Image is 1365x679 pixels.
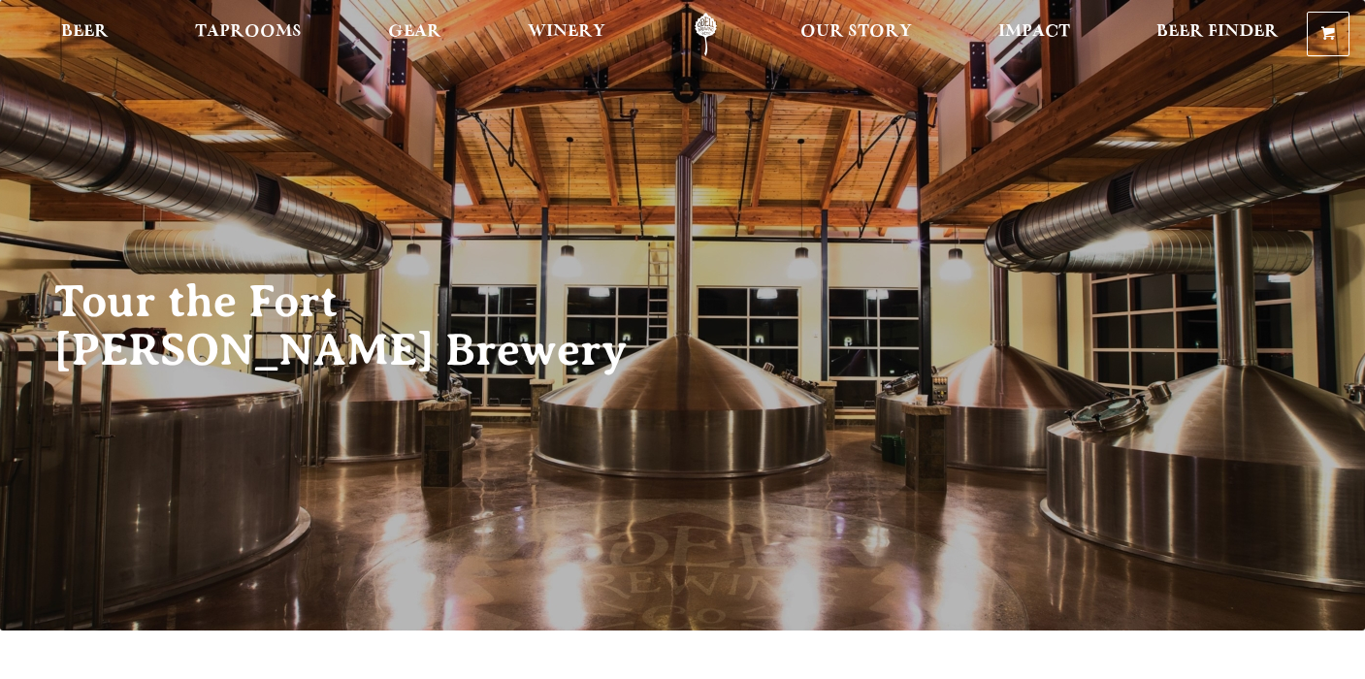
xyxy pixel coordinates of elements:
[1156,24,1279,40] span: Beer Finder
[195,24,302,40] span: Taprooms
[49,13,121,56] a: Beer
[669,13,742,56] a: Odell Home
[998,24,1070,40] span: Impact
[528,24,605,40] span: Winery
[788,13,925,56] a: Our Story
[515,13,618,56] a: Winery
[986,13,1083,56] a: Impact
[375,13,454,56] a: Gear
[800,24,912,40] span: Our Story
[182,13,314,56] a: Taprooms
[54,277,660,374] h2: Tour the Fort [PERSON_NAME] Brewery
[388,24,441,40] span: Gear
[1144,13,1291,56] a: Beer Finder
[61,24,109,40] span: Beer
